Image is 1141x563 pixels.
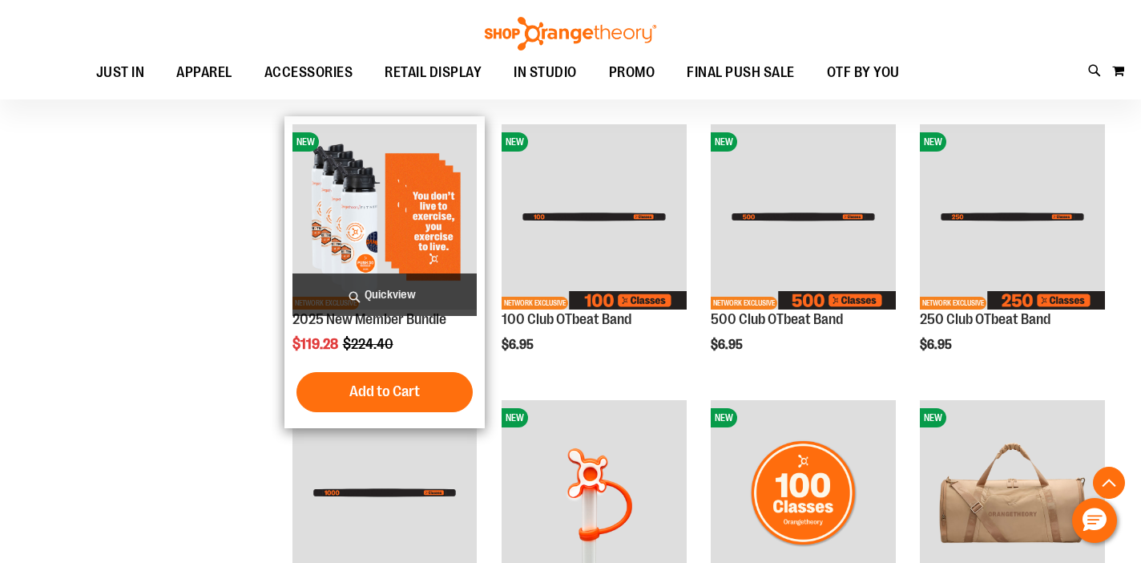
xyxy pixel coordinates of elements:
a: Image of 100 Club OTbeat BandNEWNETWORK EXCLUSIVE [502,124,687,312]
a: Image of 250 Club OTbeat BandNEWNETWORK EXCLUSIVE [920,124,1105,312]
div: product [912,116,1113,385]
a: JUST IN [80,55,161,91]
a: 250 Club OTbeat Band [920,311,1050,327]
a: 2025 New Member BundleNEWNETWORK EXCLUSIVE [292,124,478,312]
span: ACCESSORIES [264,55,353,91]
span: $224.40 [343,336,396,352]
span: NEW [502,132,528,152]
a: Image of 500 Club OTbeat BandNEWNETWORK EXCLUSIVE [711,124,896,312]
a: OTF BY YOU [811,55,916,91]
img: Image of 250 Club OTbeat Band [920,124,1105,310]
a: IN STUDIO [498,55,593,91]
span: NEW [711,408,737,427]
span: NEW [920,132,946,152]
span: $119.28 [292,336,341,352]
img: Image of 100 Club OTbeat Band [502,124,687,310]
a: 2025 New Member Bundle [292,311,446,327]
span: $6.95 [711,338,745,352]
a: PROMO [593,55,671,91]
img: Image of 500 Club OTbeat Band [711,124,896,310]
div: product [703,116,904,385]
button: Add to Cart [296,372,473,412]
span: NETWORK EXCLUSIVE [920,297,986,310]
a: 100 Club OTbeat Band [502,311,631,327]
span: NETWORK EXCLUSIVE [711,297,777,310]
span: NEW [711,132,737,152]
button: Hello, have a question? Let’s chat. [1072,498,1117,543]
span: OTF BY YOU [827,55,900,91]
span: NEW [920,408,946,427]
a: ACCESSORIES [248,55,369,91]
img: 2025 New Member Bundle [292,124,478,310]
div: product [284,116,486,428]
a: APPAREL [160,55,248,91]
span: NETWORK EXCLUSIVE [502,297,568,310]
span: FINAL PUSH SALE [687,55,795,91]
span: JUST IN [96,55,145,91]
a: RETAIL DISPLAY [369,55,498,91]
span: RETAIL DISPLAY [385,55,482,91]
span: $6.95 [920,338,954,352]
button: Back To Top [1093,467,1125,499]
span: PROMO [609,55,655,91]
a: FINAL PUSH SALE [671,55,811,91]
span: NEW [502,408,528,427]
a: Quickview [292,273,478,316]
span: IN STUDIO [514,55,577,91]
img: Shop Orangetheory [482,17,659,51]
span: APPAREL [176,55,232,91]
div: product [494,116,695,385]
span: Add to Cart [349,383,420,400]
span: $6.95 [502,338,536,352]
span: NEW [292,132,319,152]
a: 500 Club OTbeat Band [711,311,843,327]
